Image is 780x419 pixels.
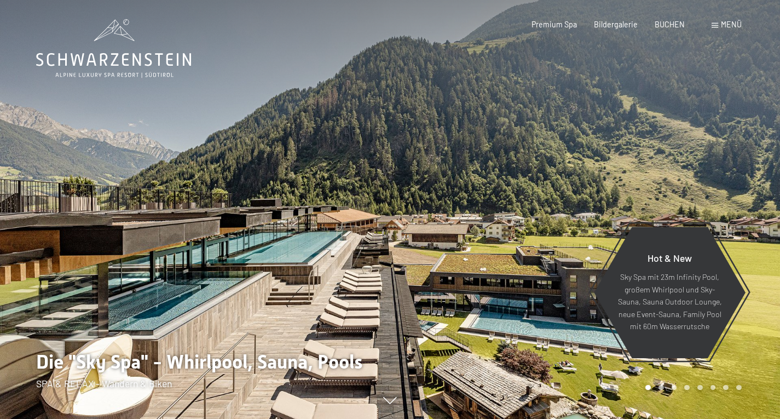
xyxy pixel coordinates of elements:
[594,20,638,29] a: Bildergalerie
[697,385,703,391] div: Carousel Page 5
[531,20,577,29] a: Premium Spa
[593,226,746,359] a: Hot & New Sky Spa mit 23m Infinity Pool, großem Whirlpool und Sky-Sauna, Sauna Outdoor Lounge, ne...
[658,385,664,391] div: Carousel Page 2
[723,385,729,391] div: Carousel Page 7
[617,271,722,333] p: Sky Spa mit 23m Infinity Pool, großem Whirlpool und Sky-Sauna, Sauna Outdoor Lounge, neue Event-S...
[684,385,690,391] div: Carousel Page 4
[736,385,742,391] div: Carousel Page 8
[648,252,692,264] span: Hot & New
[672,385,677,391] div: Carousel Page 3
[645,385,651,391] div: Carousel Page 1 (Current Slide)
[642,385,741,391] div: Carousel Pagination
[655,20,685,29] a: BUCHEN
[721,20,742,29] span: Menü
[710,385,716,391] div: Carousel Page 6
